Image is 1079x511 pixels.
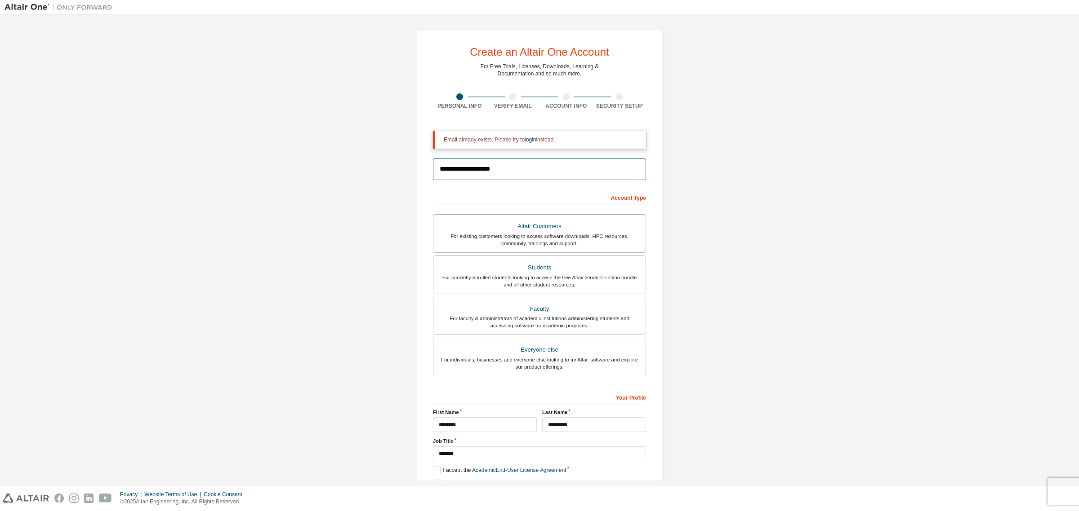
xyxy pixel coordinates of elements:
div: For Free Trials, Licenses, Downloads, Learning & Documentation and so much more. [481,63,599,77]
div: Faculty [439,303,640,315]
img: linkedin.svg [84,493,94,503]
img: altair_logo.svg [3,493,49,503]
img: facebook.svg [54,493,64,503]
div: Privacy [120,491,144,498]
label: First Name [433,409,537,416]
a: Academic End-User License Agreement [472,467,566,473]
div: For faculty & administrators of academic institutions administering students and accessing softwa... [439,315,640,329]
div: Your Profile [433,390,646,404]
div: Verify Email [486,102,540,110]
div: For individuals, businesses and everyone else looking to try Altair software and explore our prod... [439,356,640,370]
a: login [525,137,536,143]
div: Cookie Consent [204,491,247,498]
div: Account Type [433,190,646,204]
p: © 2025 Altair Engineering, Inc. All Rights Reserved. [120,498,248,506]
div: Everyone else [439,344,640,356]
div: For currently enrolled students looking to access the free Altair Student Edition bundle and all ... [439,274,640,288]
div: Security Setup [593,102,647,110]
img: instagram.svg [69,493,79,503]
img: Altair One [4,3,117,12]
div: Students [439,261,640,274]
label: Job Title [433,437,646,445]
img: youtube.svg [99,493,112,503]
label: I would like to receive marketing emails from Altair [433,480,562,487]
div: Account Info [539,102,593,110]
div: Personal Info [433,102,486,110]
div: Create an Altair One Account [470,47,609,57]
label: I accept the [433,467,566,474]
div: Website Terms of Use [144,491,204,498]
div: Email already exists. Please try to instead. [444,136,639,143]
div: Altair Customers [439,220,640,233]
label: Last Name [542,409,646,416]
div: For existing customers looking to access software downloads, HPC resources, community, trainings ... [439,233,640,247]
